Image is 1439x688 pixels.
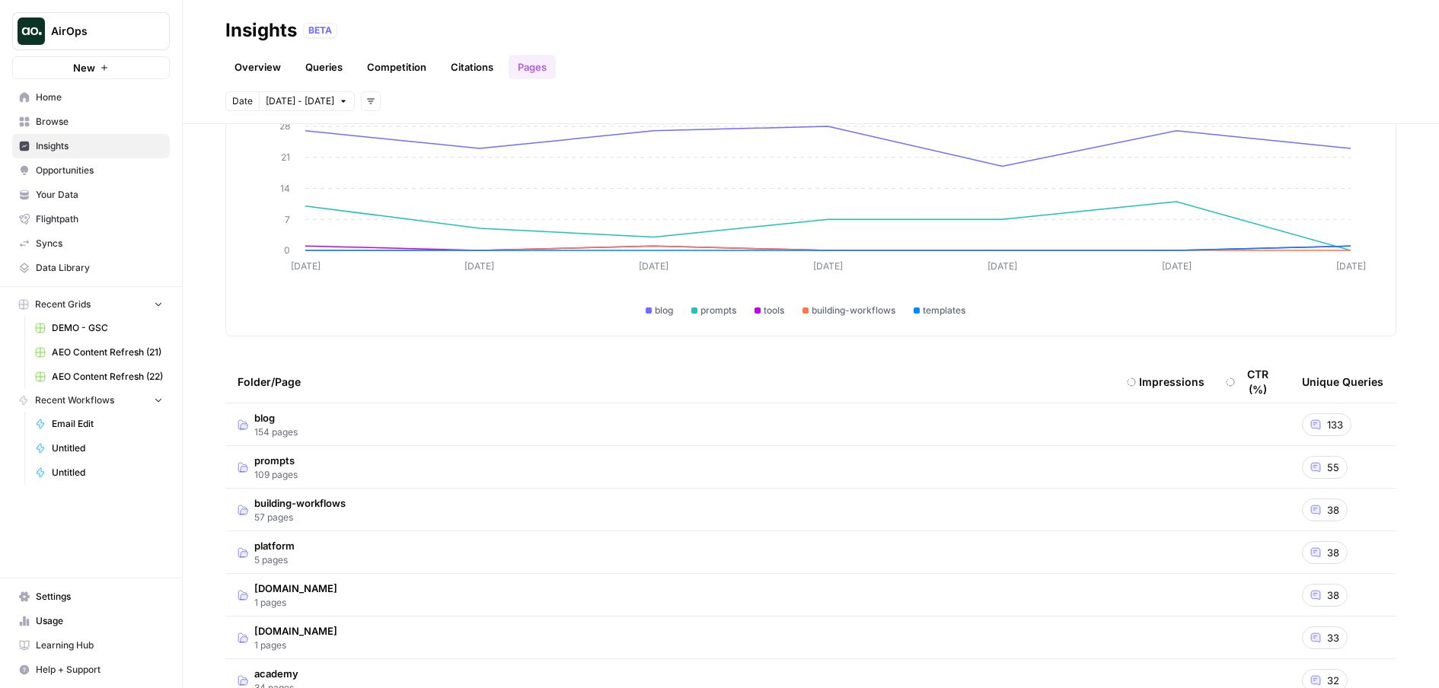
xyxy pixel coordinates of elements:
[18,18,45,45] img: AirOps Logo
[281,151,290,163] tspan: 21
[1162,260,1192,272] tspan: [DATE]
[52,346,163,359] span: AEO Content Refresh (21)
[259,91,355,111] button: [DATE] - [DATE]
[12,56,170,79] button: New
[254,581,337,596] span: [DOMAIN_NAME]
[73,60,95,75] span: New
[254,425,298,439] span: 154 pages
[12,256,170,280] a: Data Library
[28,460,170,485] a: Untitled
[36,115,163,129] span: Browse
[35,393,114,407] span: Recent Workflows
[36,139,163,153] span: Insights
[52,441,163,455] span: Untitled
[12,609,170,633] a: Usage
[279,120,290,132] tspan: 28
[52,466,163,479] span: Untitled
[12,85,170,110] a: Home
[52,417,163,431] span: Email Edit
[1327,673,1339,688] span: 32
[509,55,556,79] a: Pages
[254,495,346,511] span: building-workflows
[700,304,736,317] span: prompts
[1327,588,1339,603] span: 38
[1336,260,1366,272] tspan: [DATE]
[254,468,298,482] span: 109 pages
[225,18,297,43] div: Insights
[36,663,163,677] span: Help + Support
[1327,630,1339,645] span: 33
[988,260,1017,272] tspan: [DATE]
[12,110,170,134] a: Browse
[639,260,668,272] tspan: [DATE]
[303,23,337,38] div: BETA
[12,158,170,183] a: Opportunities
[812,304,895,317] span: building-workflows
[1238,367,1278,397] div: CTR (%)
[254,410,298,425] span: blog
[254,538,295,553] span: platform
[36,91,163,104] span: Home
[1327,417,1343,432] span: 133
[28,340,170,365] a: AEO Content Refresh (21)
[52,321,163,335] span: DEMO - GSC
[12,183,170,207] a: Your Data
[36,590,163,604] span: Settings
[284,244,290,256] tspan: 0
[254,623,337,639] span: [DOMAIN_NAME]
[442,55,503,79] a: Citations
[52,370,163,384] span: AEO Content Refresh (22)
[813,260,843,272] tspan: [DATE]
[35,298,91,311] span: Recent Grids
[266,94,334,108] span: [DATE] - [DATE]
[36,237,163,250] span: Syncs
[655,304,673,317] span: blog
[1327,545,1339,560] span: 38
[296,55,352,79] a: Queries
[1327,460,1339,475] span: 55
[36,261,163,275] span: Data Library
[28,316,170,340] a: DEMO - GSC
[12,658,170,682] button: Help + Support
[923,304,965,317] span: templates
[358,55,436,79] a: Competition
[36,639,163,652] span: Learning Hub
[12,293,170,316] button: Recent Grids
[238,361,1102,403] div: Folder/Page
[254,639,337,652] span: 1 pages
[12,134,170,158] a: Insights
[291,260,321,272] tspan: [DATE]
[1327,502,1339,518] span: 38
[254,666,298,681] span: academy
[28,365,170,389] a: AEO Content Refresh (22)
[232,94,253,108] span: Date
[12,584,170,609] a: Settings
[36,614,163,628] span: Usage
[464,260,494,272] tspan: [DATE]
[225,55,290,79] a: Overview
[1139,374,1204,390] div: Impressions
[12,231,170,256] a: Syncs
[254,596,337,610] span: 1 pages
[254,553,295,567] span: 5 pages
[12,12,170,50] button: Workspace: AirOps
[28,436,170,460] a: Untitled
[36,188,163,202] span: Your Data
[12,207,170,231] a: Flightpath
[254,511,346,524] span: 57 pages
[280,183,290,194] tspan: 14
[1302,361,1383,403] div: Unique Queries
[28,412,170,436] a: Email Edit
[36,212,163,226] span: Flightpath
[51,24,143,39] span: AirOps
[254,453,298,468] span: prompts
[764,304,784,317] span: tools
[12,389,170,412] button: Recent Workflows
[12,633,170,658] a: Learning Hub
[285,214,290,225] tspan: 7
[36,164,163,177] span: Opportunities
